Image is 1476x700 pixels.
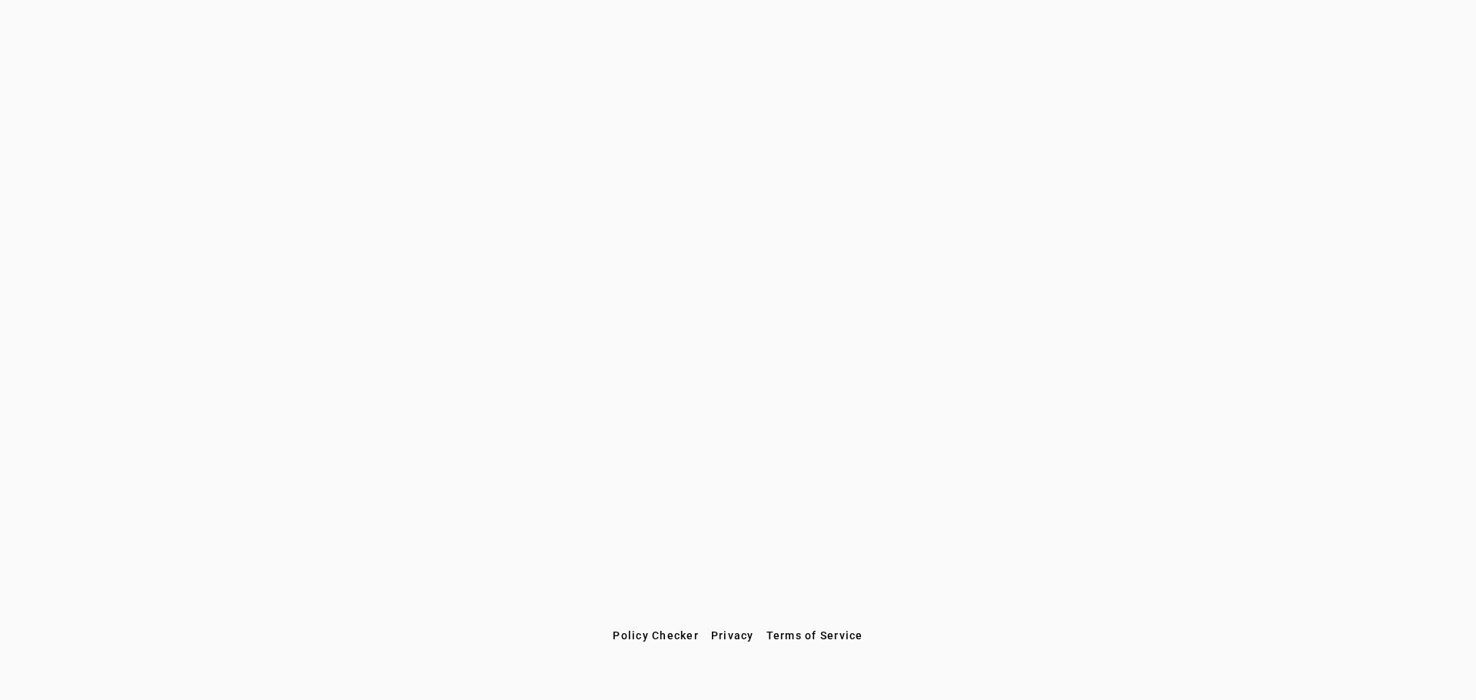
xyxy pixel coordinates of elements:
[766,629,863,642] span: Terms of Service
[607,622,705,649] button: Policy Checker
[760,622,869,649] button: Terms of Service
[711,629,754,642] span: Privacy
[613,629,699,642] span: Policy Checker
[705,622,760,649] button: Privacy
